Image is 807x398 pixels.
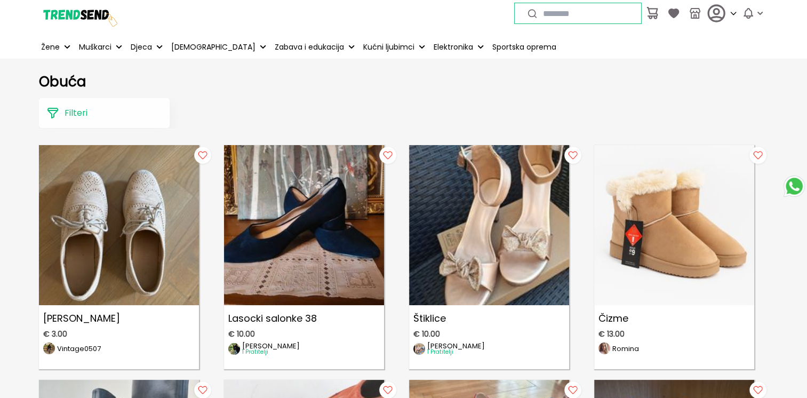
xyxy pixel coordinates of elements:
img: follow button [192,145,213,166]
a: ŠtikliceŠtiklice€ 10.00image[PERSON_NAME]1 Pratitelji [409,145,569,369]
img: Štiklice [409,145,569,305]
p: Žene [41,42,60,53]
p: Elektronika [434,42,473,53]
img: Lasocki salonke 38 [224,145,384,305]
p: Djeca [131,42,152,53]
p: Kućni ljubimci [363,42,414,53]
p: Filteri [65,107,87,120]
a: Čizme Čizme€ 13.00imageRomina [594,145,754,369]
p: [DEMOGRAPHIC_DATA] [171,42,255,53]
p: Muškarci [79,42,111,53]
h1: Obuća [39,74,769,90]
p: Romina [612,345,639,352]
span: € 13.00 [598,330,625,338]
span: € 10.00 [228,330,255,338]
img: image [598,343,610,354]
span: € 10.00 [413,330,440,338]
p: 1 Pratitelji [242,349,300,355]
p: Lasocki salonke 38 [224,309,384,328]
button: Djeca [129,35,165,59]
a: Sportska oprema [490,35,558,59]
button: Kućni ljubimci [361,35,427,59]
button: Muškarci [77,35,124,59]
button: [DEMOGRAPHIC_DATA] [169,35,268,59]
p: [PERSON_NAME] [39,309,199,328]
p: 1 Pratitelji [427,349,485,355]
img: image [413,343,425,355]
img: Roberto mokasinke [39,145,199,305]
p: Štiklice [409,309,569,328]
button: Elektronika [432,35,486,59]
img: Čizme [594,145,754,305]
img: image [43,343,55,354]
p: Zabava i edukacija [275,42,344,53]
span: € 3.00 [43,330,67,338]
img: follow button [562,145,584,166]
img: follow button [747,145,769,166]
p: [PERSON_NAME] [427,343,485,349]
p: Vintage0507 [57,345,101,352]
img: follow button [377,145,398,166]
a: Roberto mokasinke[PERSON_NAME]€ 3.00imageVintage0507 [39,145,199,369]
button: Zabava i edukacija [273,35,357,59]
button: Žene [39,35,73,59]
a: Lasocki salonke 38Lasocki salonke 38€ 10.00image[PERSON_NAME]1 Pratitelji [224,145,384,369]
button: Filteri [39,98,170,128]
p: [PERSON_NAME] [242,343,300,349]
img: image [228,343,240,355]
p: Čizme [594,309,754,328]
